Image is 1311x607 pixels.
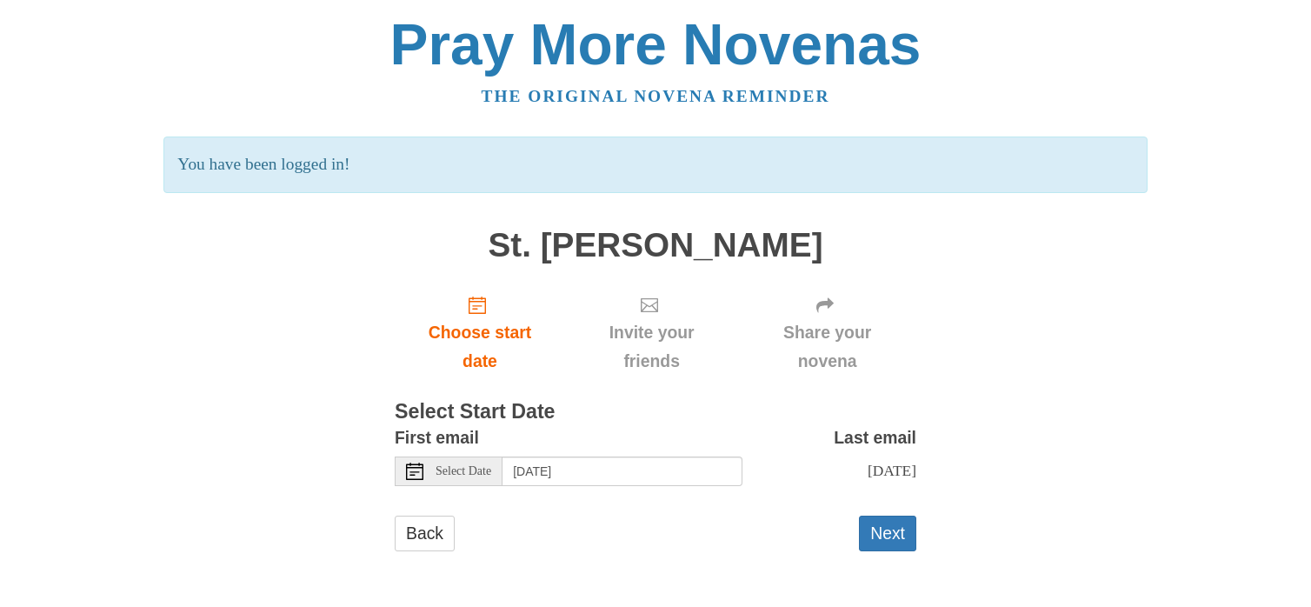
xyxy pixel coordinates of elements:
[482,87,830,105] a: The original novena reminder
[859,516,916,551] button: Next
[868,462,916,479] span: [DATE]
[582,318,721,376] span: Invite your friends
[412,318,548,376] span: Choose start date
[738,281,916,384] div: Click "Next" to confirm your start date first.
[390,12,922,77] a: Pray More Novenas
[395,516,455,551] a: Back
[755,318,899,376] span: Share your novena
[163,137,1147,193] p: You have been logged in!
[565,281,738,384] div: Click "Next" to confirm your start date first.
[395,281,565,384] a: Choose start date
[395,401,916,424] h3: Select Start Date
[436,465,491,477] span: Select Date
[834,424,916,452] label: Last email
[395,424,479,452] label: First email
[395,227,916,264] h1: St. [PERSON_NAME]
